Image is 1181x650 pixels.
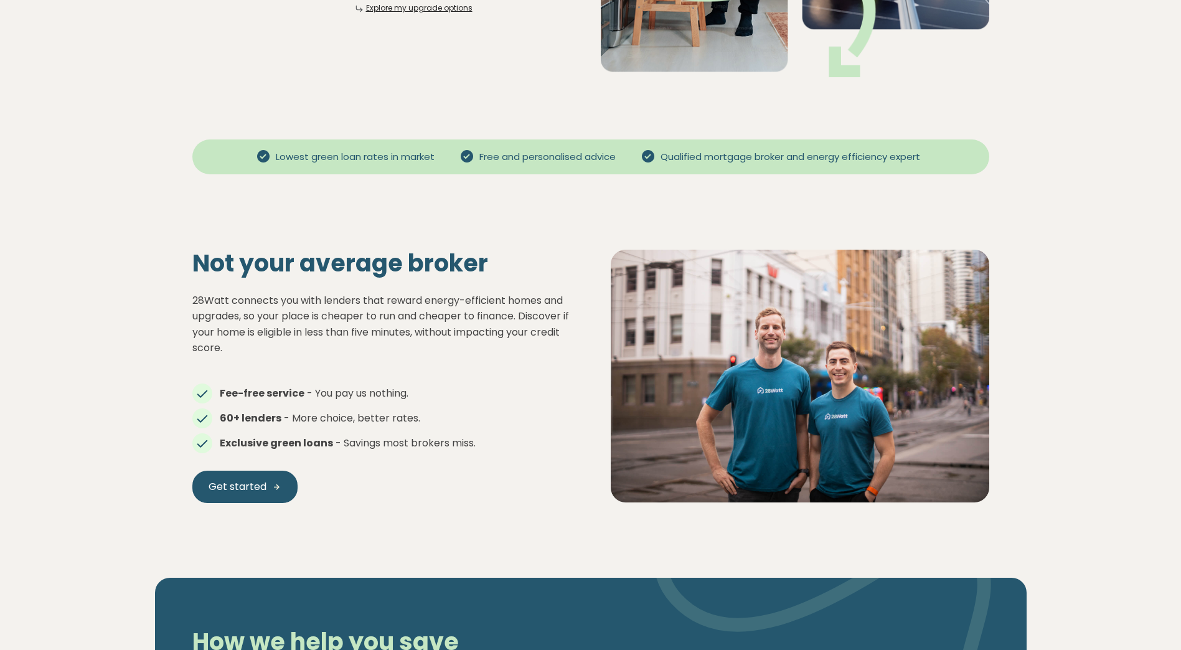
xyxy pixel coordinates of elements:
[336,436,476,450] span: - Savings most brokers miss.
[209,479,266,494] span: Get started
[307,386,408,400] span: - You pay us nothing.
[656,150,925,164] span: Qualified mortgage broker and energy efficiency expert
[220,386,304,400] strong: Fee-free service
[271,150,440,164] span: Lowest green loan rates in market
[474,150,621,164] span: Free and personalised advice
[192,249,571,278] h2: Not your average broker
[220,436,333,450] strong: Exclusive green loans
[192,293,571,356] p: 28Watt connects you with lenders that reward energy-efficient homes and upgrades, so your place i...
[366,2,473,13] a: Explore my upgrade options
[284,411,420,425] span: - More choice, better rates.
[611,250,989,502] img: Solar panel installation on a residential roof
[220,411,281,425] strong: 60+ lenders
[192,471,298,503] a: Get started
